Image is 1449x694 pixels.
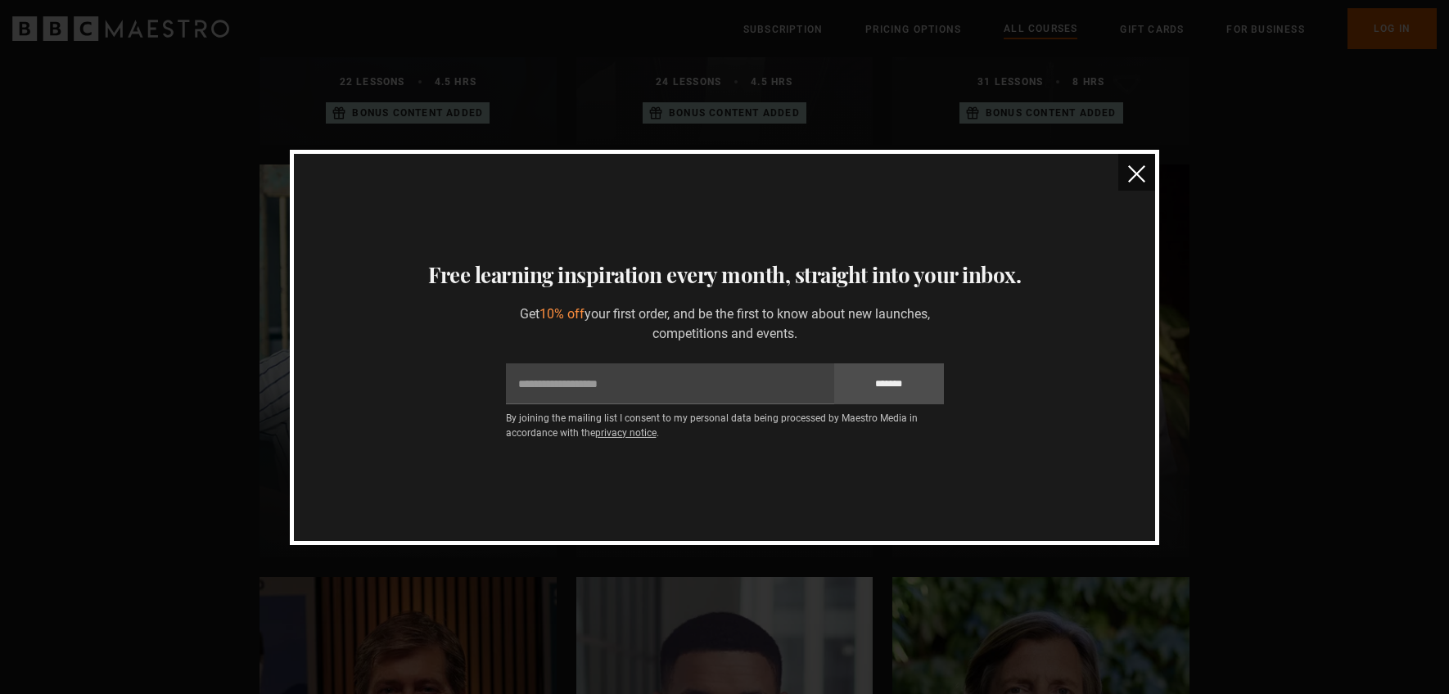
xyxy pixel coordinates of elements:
a: privacy notice [595,427,657,439]
p: By joining the mailing list I consent to my personal data being processed by Maestro Media in acc... [506,411,944,440]
h3: Free learning inspiration every month, straight into your inbox. [314,259,1135,291]
button: close [1118,154,1155,191]
span: 10% off [539,306,585,322]
p: Get your first order, and be the first to know about new launches, competitions and events. [506,304,944,344]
